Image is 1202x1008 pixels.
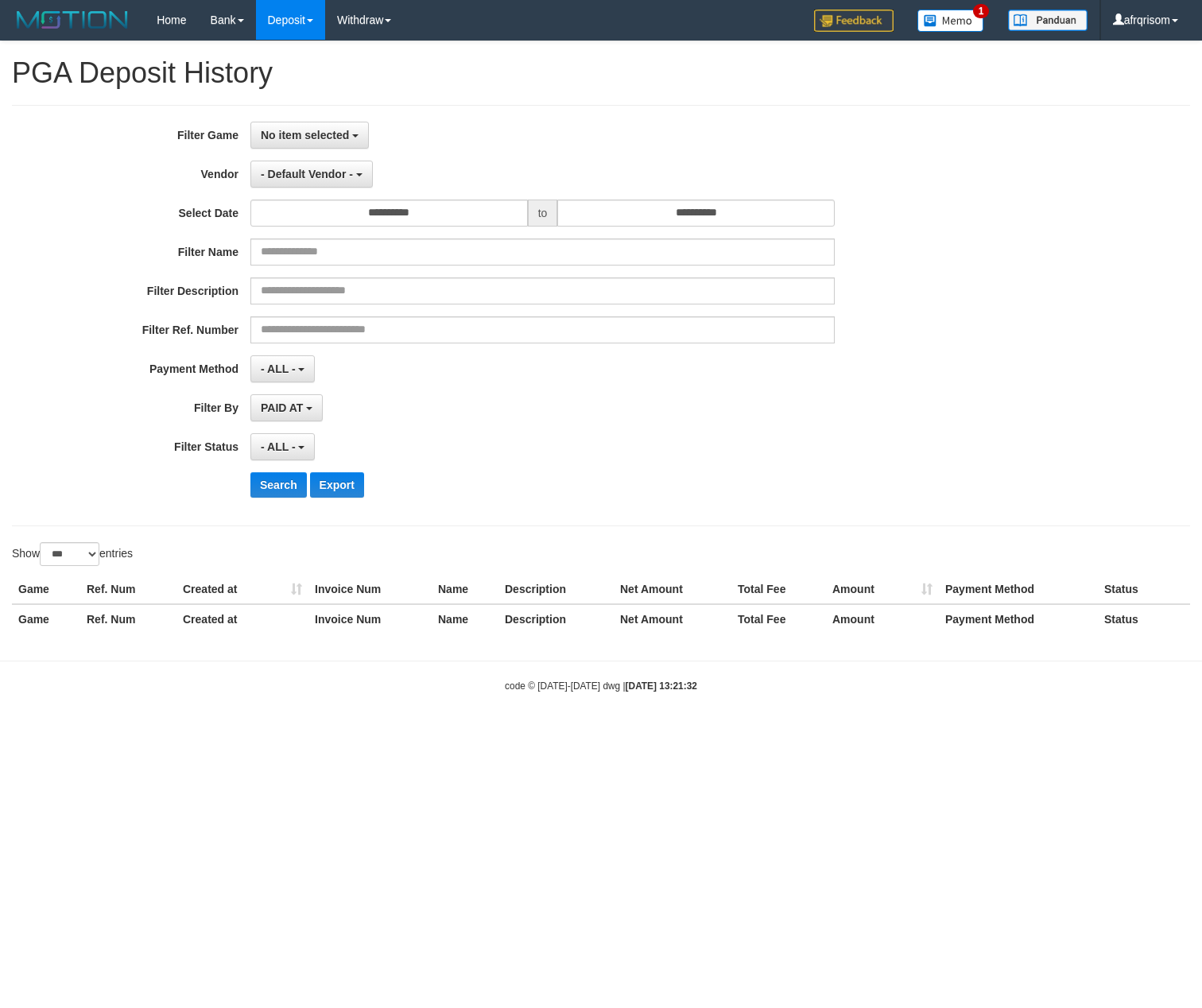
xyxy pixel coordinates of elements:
th: Invoice Num [308,575,432,604]
th: Status [1098,604,1190,634]
button: Search [250,472,307,498]
th: Total Fee [731,604,826,634]
th: Name [432,604,498,634]
small: code © [DATE]-[DATE] dwg | [505,680,697,692]
h1: PGA Deposit History [12,57,1190,89]
th: Ref. Num [80,575,176,604]
img: MOTION_logo.png [12,8,133,32]
th: Game [12,604,80,634]
th: Game [12,575,80,604]
button: - ALL - [250,355,315,382]
button: Export [310,472,364,498]
th: Created at [176,604,308,634]
span: - ALL - [261,362,296,375]
button: No item selected [250,122,369,149]
th: Net Amount [614,604,731,634]
button: PAID AT [250,394,323,421]
th: Description [498,575,614,604]
th: Description [498,604,614,634]
th: Ref. Num [80,604,176,634]
th: Total Fee [731,575,826,604]
img: panduan.png [1008,10,1088,31]
img: Button%20Memo.svg [917,10,984,32]
th: Invoice Num [308,604,432,634]
span: No item selected [261,129,349,142]
strong: [DATE] 13:21:32 [626,680,697,692]
th: Net Amount [614,575,731,604]
span: - ALL - [261,440,296,453]
span: 1 [973,4,990,18]
th: Payment Method [939,575,1098,604]
th: Status [1098,575,1190,604]
th: Created at [176,575,308,604]
button: - Default Vendor - [250,161,373,188]
th: Name [432,575,498,604]
label: Show entries [12,542,133,566]
th: Amount [826,575,939,604]
img: Feedback.jpg [814,10,894,32]
span: to [528,200,558,227]
span: - Default Vendor - [261,168,353,180]
select: Showentries [40,542,99,566]
th: Payment Method [939,604,1098,634]
th: Amount [826,604,939,634]
button: - ALL - [250,433,315,460]
span: PAID AT [261,401,303,414]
